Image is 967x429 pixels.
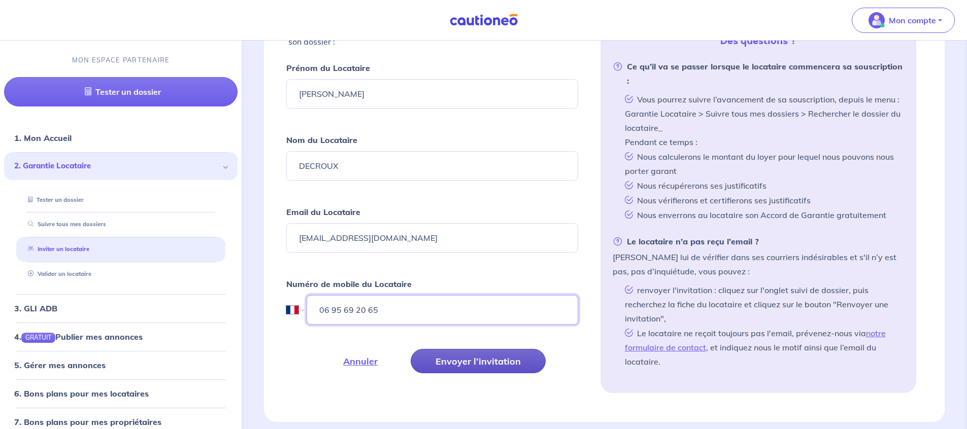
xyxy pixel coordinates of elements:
[318,349,403,373] button: Annuler
[16,191,225,208] div: Tester un dossier
[14,303,57,313] a: 3. GLI ADB
[621,282,904,326] li: renvoyer l'invitation : cliquez sur l'onglet suivi de dossier, puis recherchez la fiche du locata...
[625,328,886,352] a: notre formulaire de contact
[621,207,904,222] li: Nous enverrons au locataire son Accord de Garantie gratuitement
[14,388,149,399] a: 6. Bons plans pour mes locataires
[286,63,370,73] strong: Prénom du Locataire
[4,152,238,180] div: 2. Garantie Locataire
[286,151,578,181] input: Ex : Durand
[14,360,106,370] a: 5. Gérer mes annonces
[621,193,904,207] li: Nous vérifierons et certifierons ses justificatifs
[14,417,161,427] a: 7. Bons plans pour mes propriétaires
[24,270,91,277] a: Valider un locataire
[4,326,238,346] div: 4.GRATUITPublier mes annonces
[446,14,522,26] img: Cautioneo
[613,59,904,88] strong: Ce qu’il va se passer lorsque le locataire commencera sa souscription :
[24,245,89,253] a: Inviter un locataire
[621,149,904,178] li: Nous calculerons le montant du loyer pour lequel nous pouvons nous porter garant
[16,241,225,258] div: Inviter un locataire
[613,234,759,248] strong: Le locataire n’a pas reçu l’email ?
[16,216,225,233] div: Suivre tous mes dossiers
[4,77,238,106] a: Tester un dossier
[889,14,936,26] p: Mon compte
[24,196,84,203] a: Tester un dossier
[14,133,72,143] a: 1. Mon Accueil
[72,55,170,65] p: MON ESPACE PARTENAIRE
[4,298,238,318] div: 3. GLI ADB
[16,266,225,282] div: Valider un locataire
[286,207,360,217] strong: Email du Locataire
[307,295,578,325] input: 06 45 54 34 33
[4,383,238,404] div: 6. Bons plans pour mes locataires
[286,79,578,109] input: Ex : John
[286,135,357,145] strong: Nom du Locataire
[621,326,904,369] li: Le locataire ne reçoit toujours pas l'email, prévenez-nous via , et indiquez nous le motif ainsi ...
[869,12,885,28] img: illu_account_valid_menu.svg
[286,279,412,289] strong: Numéro de mobile du Locataire
[4,128,238,148] div: 1. Mon Accueil
[286,223,578,253] input: Ex : john.doe@gmail.com
[411,349,546,373] button: Envoyer l’invitation
[605,35,912,47] h5: Des questions ?
[852,8,955,33] button: illu_account_valid_menu.svgMon compte
[621,178,904,193] li: Nous récupérerons ses justificatifs
[14,331,143,341] a: 4.GRATUITPublier mes annonces
[14,160,220,172] span: 2. Garantie Locataire
[621,92,904,149] li: Vous pourrez suivre l’avancement de sa souscription, depuis le menu : Garantie Locataire > Suivre...
[4,355,238,375] div: 5. Gérer mes annonces
[613,234,904,369] li: [PERSON_NAME] lui de vérifier dans ses courriers indésirables et s'il n’y est pas, pas d’inquiétu...
[24,221,106,228] a: Suivre tous mes dossiers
